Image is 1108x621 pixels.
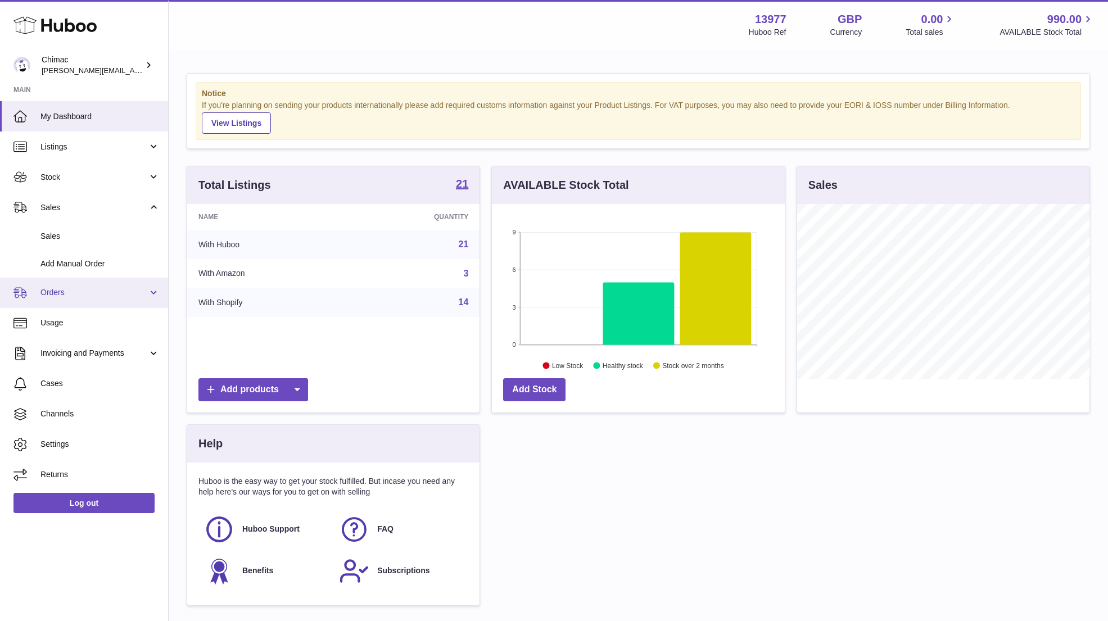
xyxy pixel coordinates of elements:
span: Huboo Support [242,524,300,534]
span: Channels [40,409,160,419]
span: Listings [40,142,148,152]
h3: Total Listings [198,178,271,193]
a: 990.00 AVAILABLE Stock Total [1000,12,1095,38]
strong: 13977 [755,12,786,27]
th: Name [187,204,347,230]
a: View Listings [202,112,271,134]
a: 0.00 Total sales [906,12,956,38]
text: 0 [513,341,516,348]
a: Subscriptions [339,556,463,586]
text: Stock over 2 months [663,361,724,369]
span: My Dashboard [40,111,160,122]
span: Sales [40,202,148,213]
th: Quantity [347,204,480,230]
div: Chimac [42,55,143,76]
span: Subscriptions [377,565,429,576]
text: 3 [513,303,516,310]
span: Settings [40,439,160,450]
span: 990.00 [1047,12,1082,27]
span: 0.00 [921,12,943,27]
td: With Huboo [187,230,347,259]
span: Usage [40,318,160,328]
text: Low Stock [552,361,584,369]
span: Benefits [242,565,273,576]
div: Currency [830,27,862,38]
span: FAQ [377,524,394,534]
a: 14 [459,297,469,307]
strong: GBP [838,12,862,27]
span: AVAILABLE Stock Total [1000,27,1095,38]
a: FAQ [339,514,463,545]
a: Add Stock [503,378,566,401]
a: Log out [13,493,155,513]
span: Cases [40,378,160,389]
td: With Shopify [187,288,347,317]
a: Benefits [204,556,328,586]
td: With Amazon [187,259,347,288]
strong: 21 [456,178,468,189]
p: Huboo is the easy way to get your stock fulfilled. But incase you need any help here's our ways f... [198,476,468,497]
a: Add products [198,378,308,401]
span: Stock [40,172,148,183]
span: Invoicing and Payments [40,348,148,359]
span: Orders [40,287,148,298]
span: Total sales [906,27,956,38]
text: 6 [513,266,516,273]
text: 9 [513,229,516,235]
div: If you're planning on sending your products internationally please add required customs informati... [202,100,1075,134]
div: Huboo Ref [749,27,786,38]
a: 3 [463,269,468,278]
span: Sales [40,231,160,242]
a: 21 [456,178,468,192]
h3: AVAILABLE Stock Total [503,178,628,193]
h3: Sales [808,178,838,193]
a: 21 [459,239,469,249]
text: Healthy stock [603,361,644,369]
span: [PERSON_NAME][EMAIL_ADDRESS][DOMAIN_NAME] [42,66,225,75]
h3: Help [198,436,223,451]
img: ellen@chimac.ie [13,57,30,74]
strong: Notice [202,88,1075,99]
span: Add Manual Order [40,259,160,269]
a: Huboo Support [204,514,328,545]
span: Returns [40,469,160,480]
